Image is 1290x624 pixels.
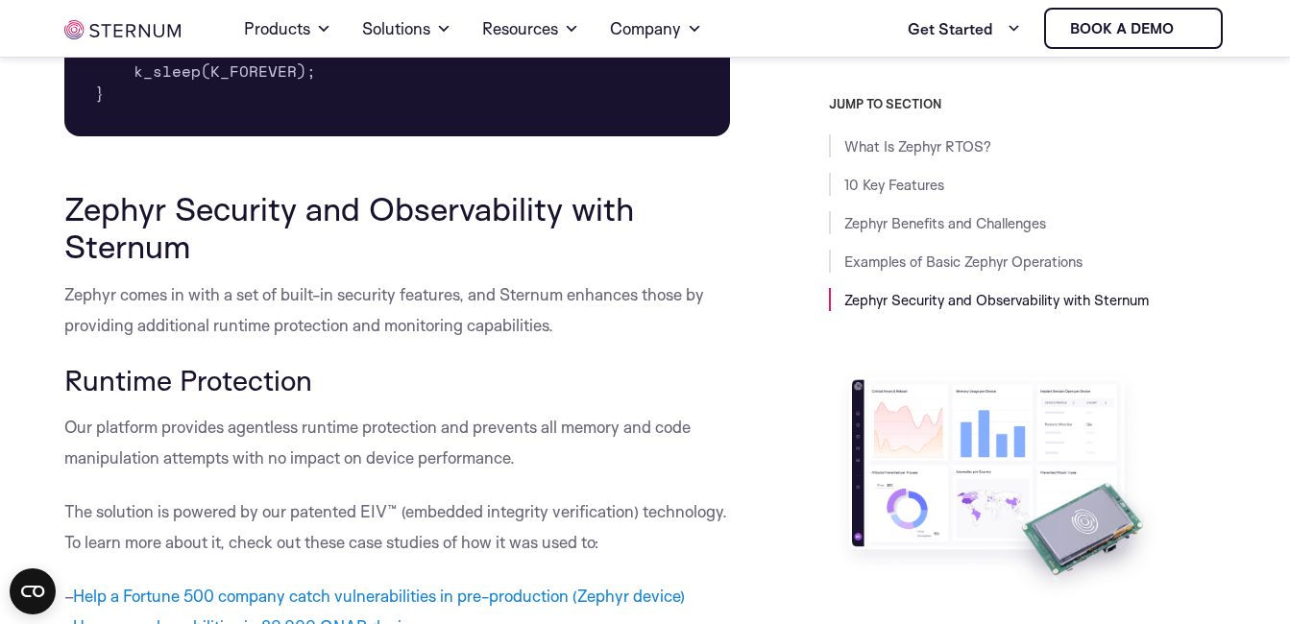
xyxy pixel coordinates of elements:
a: Products [244,2,331,56]
a: Zephyr Benefits and Challenges [844,214,1046,232]
a: What Is Zephyr RTOS? [844,137,991,156]
a: Book a demo [1044,8,1223,49]
button: Open CMP widget [10,568,56,614]
img: sternum iot [64,20,181,39]
h3: JUMP TO SECTION [829,96,1226,111]
a: Zephyr Security and Observability with Sternum [844,291,1149,309]
a: Examples of Basic Zephyr Operations [844,252,1083,271]
img: Take Sternum for a Test Drive with a Free Evaluation Kit [829,365,1165,604]
h3: Runtime Protection [64,364,730,396]
p: Our platform provides agentless runtime protection and prevents all memory and code manipulation ... [64,412,730,473]
a: Solutions [362,2,451,56]
a: Company [610,2,702,56]
img: sternum iot [1181,21,1197,36]
a: 10 Key Features [844,176,944,194]
p: The solution is powered by our patented EIV™ (embedded integrity verification) technology. To lea... [64,496,730,558]
p: Zephyr comes in with a set of built-in security features, and Sternum enhances those by providing... [64,279,730,341]
a: Get Started [908,10,1021,48]
a: Help a Fortune 500 company catch vulnerabilities in pre-production (Zephyr device) [73,586,685,606]
h2: Zephyr Security and Observability with Sternum [64,190,730,264]
a: Resources [482,2,579,56]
